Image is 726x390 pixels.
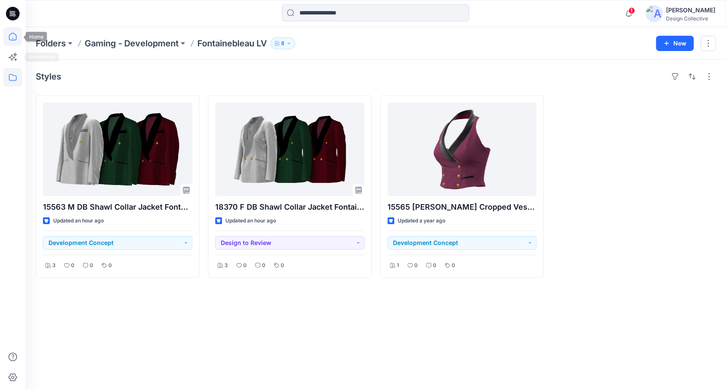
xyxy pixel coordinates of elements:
p: Fontainebleau LV [197,37,267,49]
button: New [656,36,694,51]
p: 3 [225,261,228,270]
a: 18370 F DB Shawl Collar Jacket Fontainebleau LV [215,102,364,196]
span: 1 [628,7,635,14]
p: 0 [243,261,247,270]
p: Updated an hour ago [225,216,276,225]
a: Folders [36,37,66,49]
p: Updated an hour ago [53,216,104,225]
div: [PERSON_NAME] [666,5,715,15]
p: 8 [281,39,285,48]
div: Design Collective [666,15,715,22]
p: 0 [90,261,93,270]
p: 15565 [PERSON_NAME] Cropped Vest (F) [GEOGRAPHIC_DATA] LV [387,201,537,213]
p: 0 [108,261,112,270]
p: 0 [414,261,418,270]
p: 1 [397,261,399,270]
p: Updated a year ago [398,216,445,225]
a: Gaming - Development [85,37,179,49]
p: 0 [281,261,284,270]
p: 0 [433,261,436,270]
p: 0 [71,261,74,270]
p: 18370 F DB Shawl Collar Jacket Fontainebleau LV [215,201,364,213]
p: 15563 M DB Shawl Collar Jacket Fontainbleau LV [43,201,192,213]
a: 15565 DB Halter Cropped Vest (F) Fontainebleau LV [387,102,537,196]
p: 3 [52,261,56,270]
h4: Styles [36,71,61,82]
a: 15563 M DB Shawl Collar Jacket Fontainbleau LV [43,102,192,196]
p: 0 [452,261,455,270]
p: 0 [262,261,265,270]
button: 8 [270,37,295,49]
img: avatar [646,5,663,22]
